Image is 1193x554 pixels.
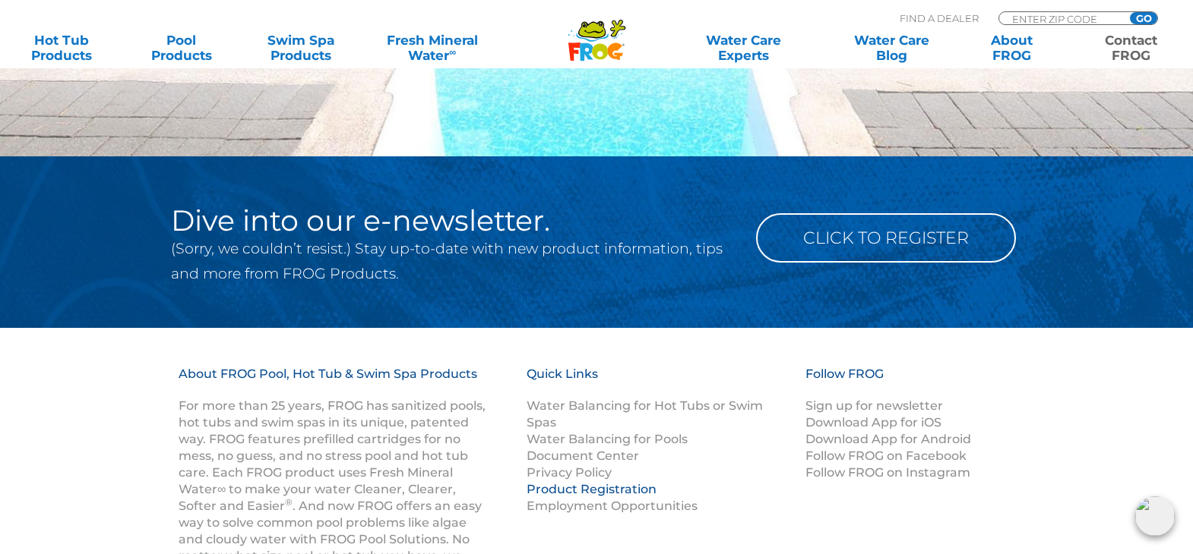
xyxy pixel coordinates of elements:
a: Product Registration [527,482,657,496]
a: Download App for iOS [805,415,941,430]
p: Find A Dealer [900,11,979,25]
a: Hot TubProducts [15,33,108,63]
a: Download App for Android [805,432,971,446]
a: Click to Register [756,213,1016,263]
a: Document Center [527,449,639,463]
a: Swim SpaProducts [255,33,347,63]
a: Water Balancing for Hot Tubs or Swim Spas [527,398,763,430]
input: Zip Code Form [1011,12,1113,25]
a: Follow FROG on Instagram [805,465,970,480]
a: Water Balancing for Pools [527,432,688,446]
sup: ∞ [449,46,456,58]
a: Water CareExperts [668,33,819,63]
a: ContactFROG [1085,33,1178,63]
sup: ® [285,496,293,508]
a: Follow FROG on Facebook [805,449,967,463]
a: Privacy Policy [527,465,612,480]
img: openIcon [1135,496,1175,536]
h2: Dive into our e-newsletter. [171,206,733,236]
h3: About FROG Pool, Hot Tub & Swim Spa Products [179,366,489,398]
p: (Sorry, we couldn’t resist.) Stay up-to-date with new product information, tips and more from FRO... [171,236,733,286]
a: Sign up for newsletter [805,398,943,413]
a: Water CareBlog [846,33,938,63]
a: AboutFROG [965,33,1058,63]
input: GO [1130,12,1157,24]
a: PoolProducts [134,33,227,63]
a: Employment Opportunities [527,499,698,513]
h3: Follow FROG [805,366,995,398]
h3: Quick Links [527,366,786,398]
a: Fresh MineralWater∞ [374,33,490,63]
